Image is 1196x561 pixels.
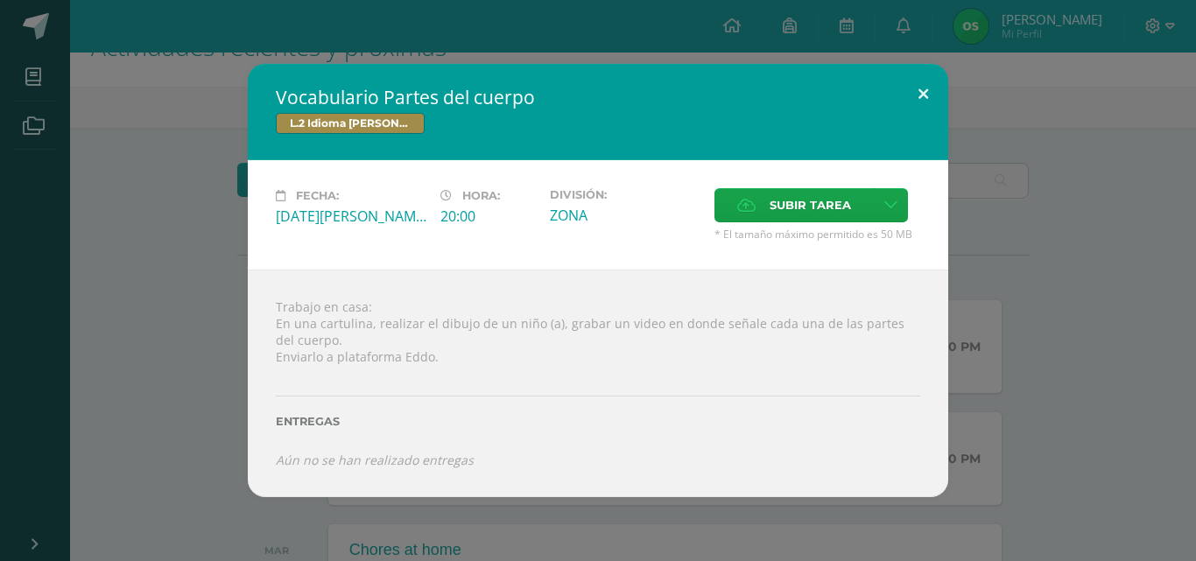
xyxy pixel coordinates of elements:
[714,227,920,242] span: * El tamaño máximo permitido es 50 MB
[296,189,339,202] span: Fecha:
[248,270,948,496] div: Trabajo en casa: En una cartulina, realizar el dibujo de un niño (a), grabar un video en donde se...
[770,189,851,221] span: Subir tarea
[276,415,920,428] label: Entregas
[276,113,425,134] span: L.2 Idioma [PERSON_NAME]
[276,207,426,226] div: [DATE][PERSON_NAME]
[276,85,920,109] h2: Vocabulario Partes del cuerpo
[462,189,500,202] span: Hora:
[550,188,700,201] label: División:
[550,206,700,225] div: ZONA
[440,207,536,226] div: 20:00
[276,452,474,468] i: Aún no se han realizado entregas
[898,64,948,123] button: Close (Esc)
